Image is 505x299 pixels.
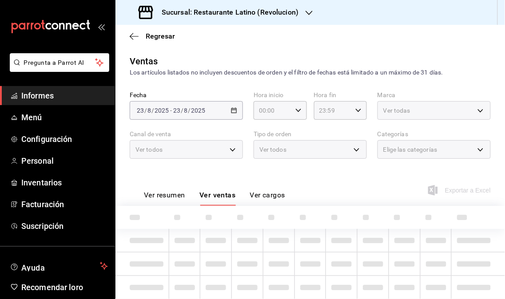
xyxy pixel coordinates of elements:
span: / [144,107,147,114]
font: Menú [21,113,42,122]
font: Recomendar loro [21,283,83,292]
font: Pregunta a Parrot AI [24,59,84,66]
div: Ventas [130,55,158,68]
input: -- [147,107,151,114]
input: -- [136,107,144,114]
label: Categorías [378,131,491,138]
div: Los artículos listados no incluyen descuentos de orden y el filtro de fechas está limitado a un m... [130,68,491,77]
font: Informes [21,91,54,100]
span: Regresar [146,32,175,40]
span: Elige las categorías [383,145,437,154]
input: -- [184,107,188,114]
span: / [181,107,183,114]
font: Personal [21,156,54,165]
span: Ver todos [135,145,163,154]
input: ---- [154,107,169,114]
label: Fecha [130,92,243,98]
font: Configuración [21,134,72,144]
a: Pregunta a Parrot AI [6,64,109,74]
div: navigation tabs [144,191,285,206]
span: - [170,107,172,114]
font: Suscripción [21,221,64,231]
span: Ver todos [259,145,286,154]
span: / [151,107,154,114]
font: Inventarios [21,178,62,187]
font: Facturación [21,200,64,209]
button: Ver resumen [144,191,185,206]
input: -- [173,107,181,114]
font: Ayuda [21,263,45,272]
button: Regresar [130,32,175,40]
label: Tipo de orden [254,131,367,138]
label: Canal de venta [130,131,243,138]
label: Hora inicio [254,92,307,98]
input: ---- [191,107,206,114]
span: / [188,107,191,114]
button: Ver cargos [250,191,286,206]
button: Ver ventas [199,191,236,206]
label: Marca [378,92,491,98]
span: Ver todas [383,106,410,115]
button: abrir_cajón_menú [98,23,105,30]
button: Pregunta a Parrot AI [10,53,109,72]
label: Hora fin [314,92,367,98]
h3: Sucursal: Restaurante Latino (Revolucion) [155,7,298,18]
